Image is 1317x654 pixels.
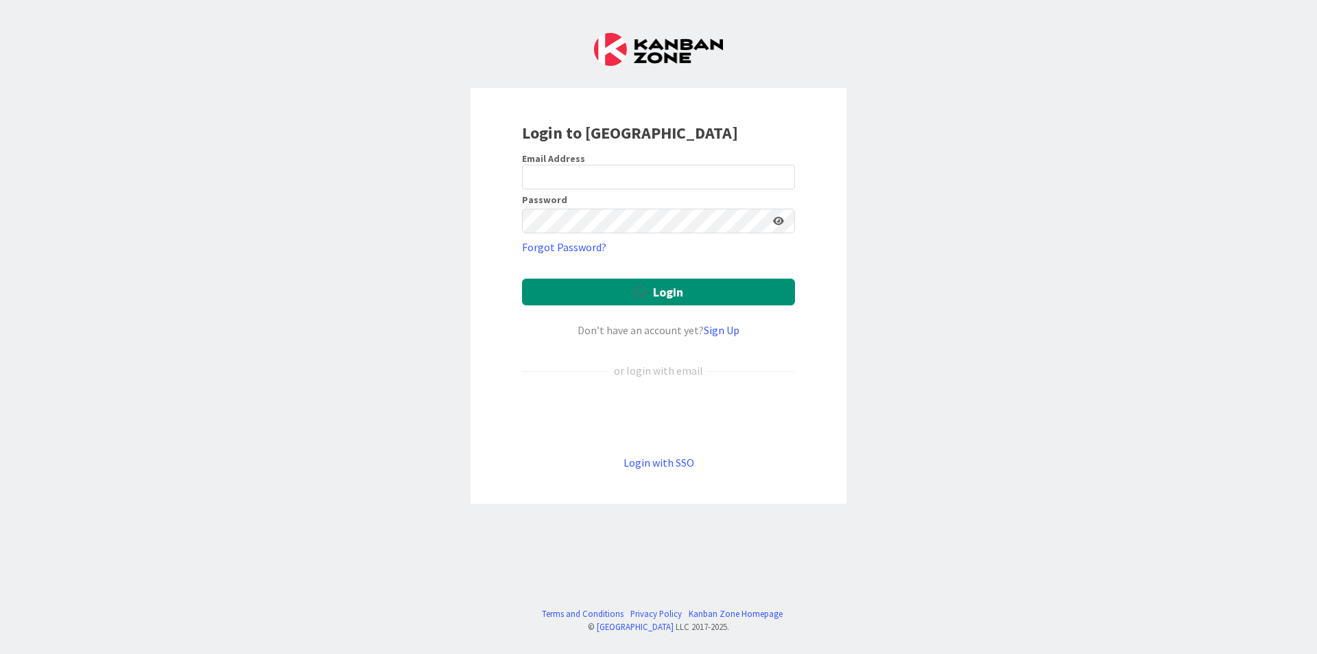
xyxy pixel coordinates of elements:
a: Kanban Zone Homepage [689,607,783,620]
a: Privacy Policy [630,607,682,620]
a: Sign Up [704,323,739,337]
b: Login to [GEOGRAPHIC_DATA] [522,122,738,143]
a: Login with SSO [624,456,694,469]
div: © LLC 2017- 2025 . [535,620,783,633]
div: Don’t have an account yet? [522,322,795,338]
div: or login with email [610,362,707,379]
label: Email Address [522,152,585,165]
iframe: Sign in with Google Button [515,401,802,432]
a: Terms and Conditions [542,607,624,620]
img: Kanban Zone [594,33,723,66]
button: Login [522,279,795,305]
a: [GEOGRAPHIC_DATA] [597,621,674,632]
a: Forgot Password? [522,239,606,255]
label: Password [522,195,567,205]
